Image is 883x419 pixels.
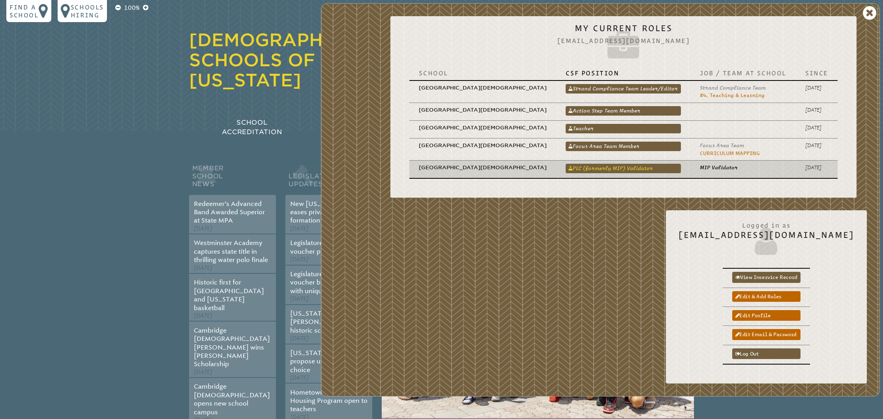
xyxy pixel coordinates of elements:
a: Edit & add roles [732,291,801,302]
h2: Legislative Updates [285,163,372,195]
p: Job / Team at School [700,69,786,77]
a: Log out [732,348,801,359]
h2: [EMAIL_ADDRESS][DOMAIN_NAME] [679,217,854,257]
a: Redeemer’s Advanced Band Awarded Superior at State MPA [194,200,265,224]
a: Westminster Academy captures state title in thrilling water polo finale [194,239,268,264]
p: CSF Position [566,69,681,77]
p: Schools Hiring [71,3,104,19]
a: PLC (formerly MIP) Validator [566,164,681,173]
span: Strand Compliance Team [700,85,766,91]
a: Historic first for [GEOGRAPHIC_DATA] and [US_STATE] basketball [194,279,264,311]
p: Find a school [9,3,39,19]
p: [DATE] [805,124,828,131]
span: [DATE] [290,256,309,263]
p: Since [805,69,828,77]
h2: Member School News [189,163,276,195]
a: #4. Teaching & Learning [700,92,765,98]
a: Edit email & password [732,329,801,340]
a: Action Step Team Member [566,106,681,116]
p: [GEOGRAPHIC_DATA][DEMOGRAPHIC_DATA] [419,142,547,149]
a: Legislature responds to voucher problems [290,239,360,255]
a: Cambridge [DEMOGRAPHIC_DATA][PERSON_NAME] wins [PERSON_NAME] Scholarship [194,327,270,368]
a: View inservice record [732,272,801,282]
a: Curriculum Mapping [700,150,760,156]
span: [DATE] [290,225,309,232]
p: 100% [122,3,141,13]
span: [DATE] [194,369,212,376]
p: [GEOGRAPHIC_DATA][DEMOGRAPHIC_DATA] [419,106,547,114]
a: [DEMOGRAPHIC_DATA] Schools of [US_STATE] [189,30,413,90]
span: [DATE] [194,225,212,232]
a: Edit profile [732,310,801,321]
a: Teacher [566,124,681,133]
h2: My Current Roles [403,23,844,63]
span: Focus Area Team [700,142,744,148]
span: [DATE] [194,265,212,271]
a: Strand Compliance Team Leader/Editor [566,84,681,94]
span: [DATE] [290,296,309,302]
p: [DATE] [805,142,828,149]
p: MIP Validator [700,164,786,171]
p: [GEOGRAPHIC_DATA][DEMOGRAPHIC_DATA] [419,124,547,131]
p: [DATE] [805,106,828,114]
a: [US_STATE] lawmakers propose universal school choice [290,349,366,374]
p: [GEOGRAPHIC_DATA][DEMOGRAPHIC_DATA] [419,164,547,171]
a: Legislature approves voucher bill for students with unique abilities [290,270,364,295]
a: Cambridge [DEMOGRAPHIC_DATA] opens new school campus [194,383,270,415]
span: [DATE] [194,312,212,319]
a: New [US_STATE] law eases private school formation [290,200,355,224]
a: [US_STATE]’s Governor [PERSON_NAME] signs historic school choice bill [290,310,366,334]
a: Hometown Heroes Housing Program open to teachers [290,389,367,413]
span: [DATE] [290,335,309,342]
a: Focus Area Team Member [566,142,681,151]
p: [DATE] [805,84,828,92]
span: Logged in as [679,217,854,230]
span: School Accreditation [222,119,282,136]
p: [GEOGRAPHIC_DATA][DEMOGRAPHIC_DATA] [419,84,547,92]
p: School [419,69,547,77]
span: [DATE] [290,374,309,381]
p: [DATE] [805,164,828,171]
